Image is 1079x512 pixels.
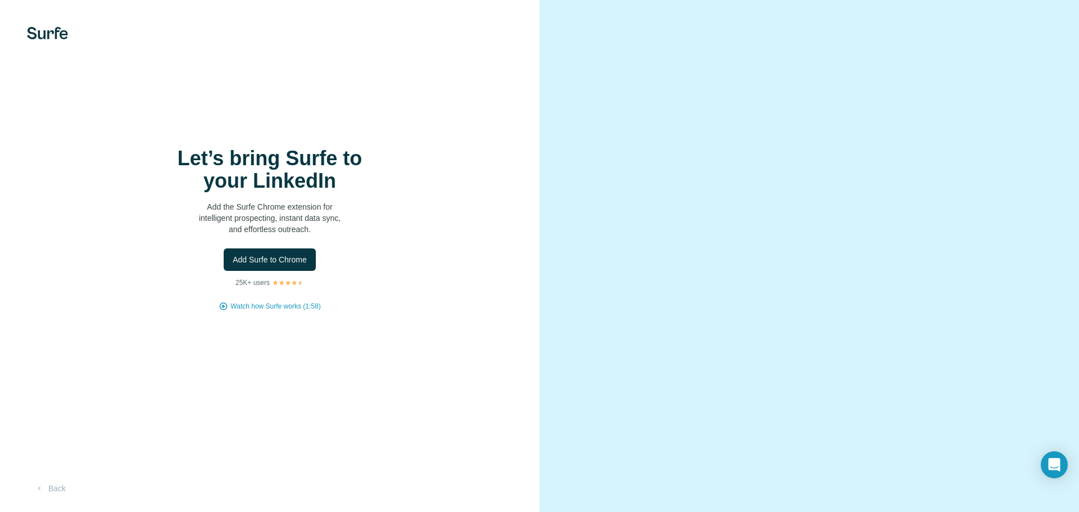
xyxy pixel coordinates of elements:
[157,201,382,235] p: Add the Surfe Chrome extension for intelligent prospecting, instant data sync, and effortless out...
[233,254,307,265] span: Add Surfe to Chrome
[272,279,304,286] img: Rating Stars
[157,147,382,192] h1: Let’s bring Surfe to your LinkedIn
[224,248,316,271] button: Add Surfe to Chrome
[235,278,270,288] p: 25K+ users
[1041,451,1068,478] div: Open Intercom Messenger
[27,27,68,39] img: Surfe's logo
[27,478,74,499] button: Back
[230,301,320,311] button: Watch how Surfe works (1:58)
